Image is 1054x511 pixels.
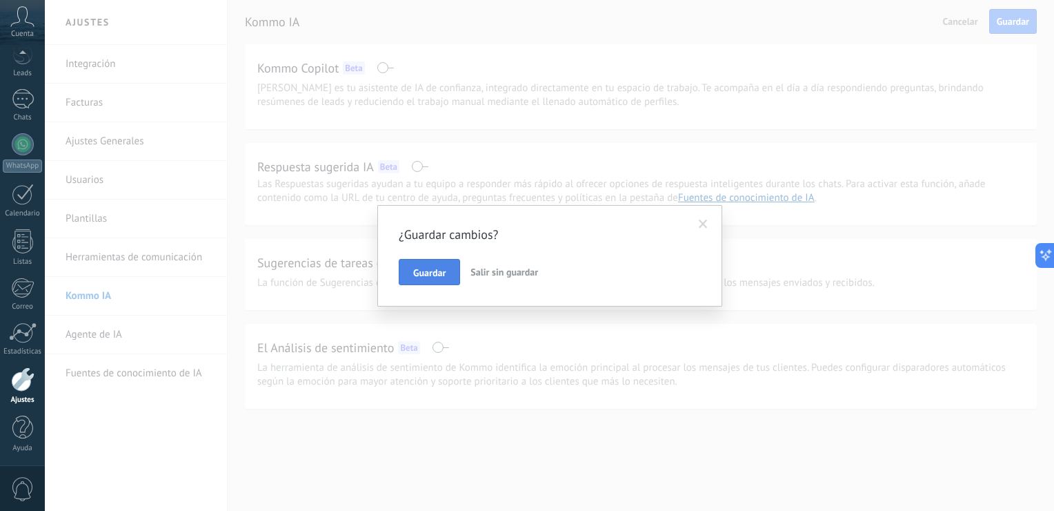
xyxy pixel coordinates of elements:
[3,209,43,218] div: Calendario
[3,258,43,267] div: Listas
[470,266,538,278] span: Salir sin guardar
[3,347,43,356] div: Estadísticas
[3,396,43,405] div: Ajustes
[399,226,687,243] h2: ¿Guardar cambios?
[413,268,446,278] span: Guardar
[11,30,34,39] span: Cuenta
[3,160,42,173] div: WhatsApp
[3,113,43,122] div: Chats
[399,259,460,285] button: Guardar
[465,259,544,285] button: Salir sin guardar
[3,69,43,78] div: Leads
[3,302,43,311] div: Correo
[3,444,43,453] div: Ayuda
